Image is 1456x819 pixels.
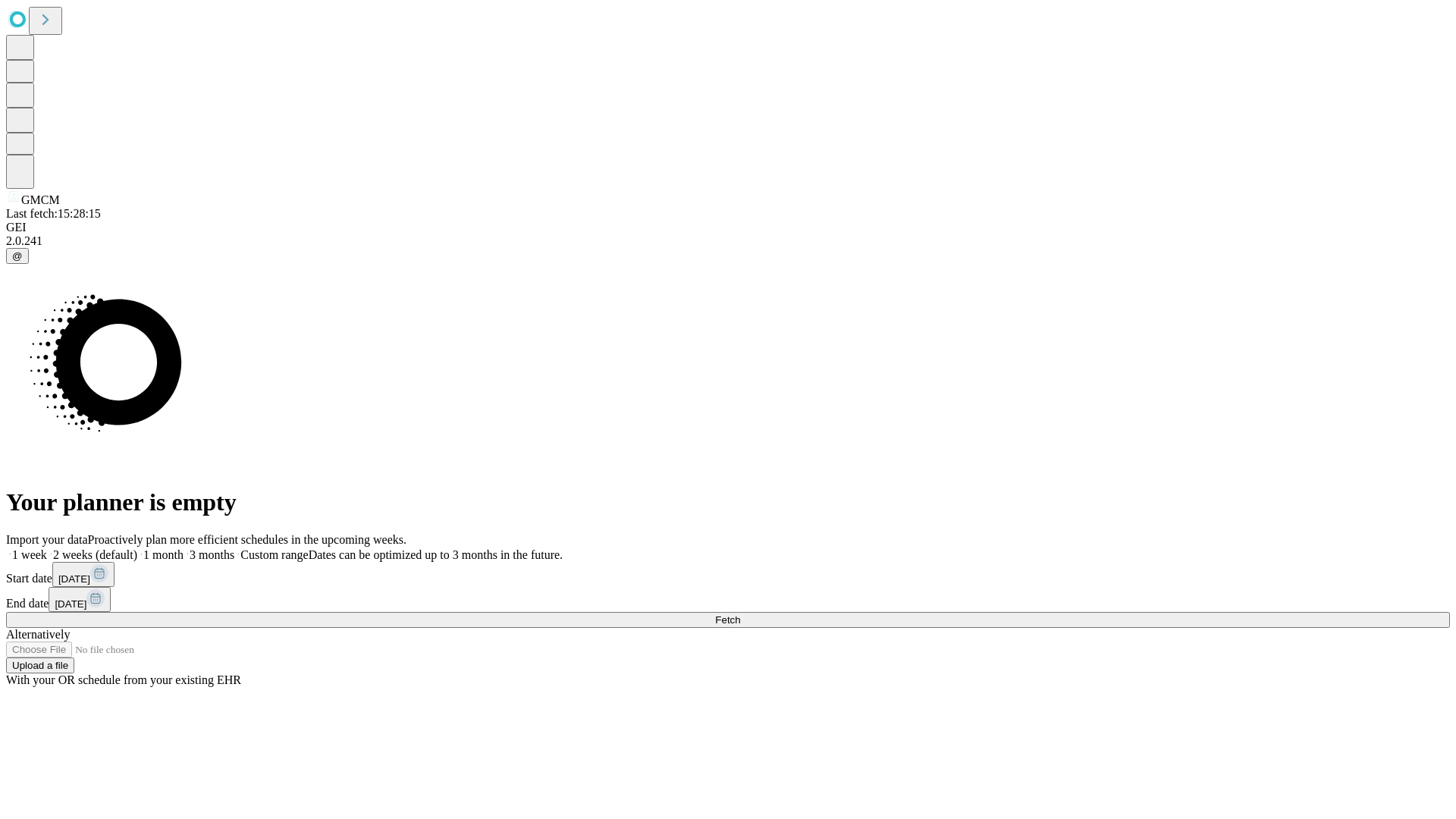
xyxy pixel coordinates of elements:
[6,234,1450,248] div: 2.0.241
[6,587,1450,612] div: End date
[6,562,1450,587] div: Start date
[21,193,60,206] span: GMCM
[6,657,74,673] button: Upload a file
[6,488,1450,516] h1: Your planner is empty
[12,250,23,262] span: @
[6,248,29,264] button: @
[53,548,137,561] span: 2 weeks (default)
[6,533,88,546] span: Import your data
[309,548,563,561] span: Dates can be optimized up to 3 months in the future.
[58,573,90,585] span: [DATE]
[715,614,740,626] span: Fetch
[6,628,70,641] span: Alternatively
[55,598,86,610] span: [DATE]
[6,207,101,220] span: Last fetch: 15:28:15
[190,548,234,561] span: 3 months
[240,548,308,561] span: Custom range
[6,612,1450,628] button: Fetch
[52,562,115,587] button: [DATE]
[6,673,241,686] span: With your OR schedule from your existing EHR
[88,533,406,546] span: Proactively plan more efficient schedules in the upcoming weeks.
[49,587,111,612] button: [DATE]
[6,221,1450,234] div: GEI
[143,548,184,561] span: 1 month
[12,548,47,561] span: 1 week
